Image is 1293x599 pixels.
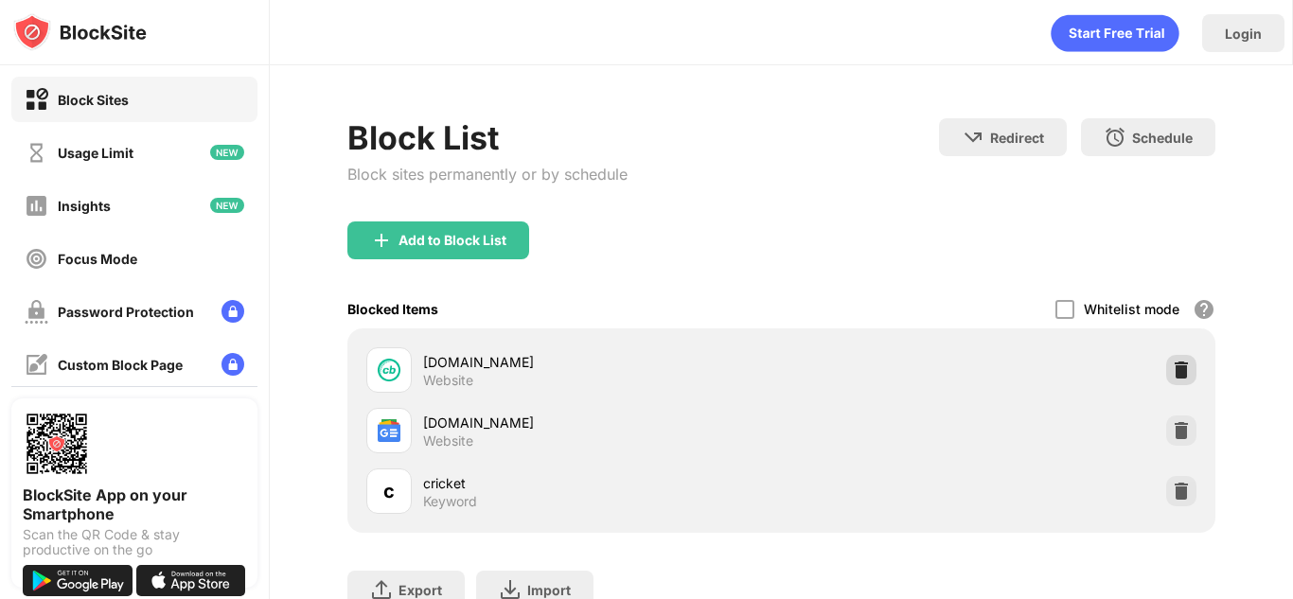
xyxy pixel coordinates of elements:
[399,233,506,248] div: Add to Block List
[1225,26,1262,42] div: Login
[210,145,244,160] img: new-icon.svg
[1132,130,1193,146] div: Schedule
[423,413,782,432] div: [DOMAIN_NAME]
[25,141,48,165] img: time-usage-off.svg
[423,372,473,389] div: Website
[423,352,782,372] div: [DOMAIN_NAME]
[347,301,438,317] div: Blocked Items
[347,118,628,157] div: Block List
[990,130,1044,146] div: Redirect
[347,165,628,184] div: Block sites permanently or by schedule
[13,13,147,51] img: logo-blocksite.svg
[58,145,133,161] div: Usage Limit
[423,473,782,493] div: cricket
[378,359,400,381] img: favicons
[527,582,571,598] div: Import
[25,300,48,324] img: password-protection-off.svg
[58,357,183,373] div: Custom Block Page
[378,419,400,442] img: favicons
[423,493,477,510] div: Keyword
[210,198,244,213] img: new-icon.svg
[25,194,48,218] img: insights-off.svg
[399,582,442,598] div: Export
[1051,14,1179,52] div: animation
[221,300,244,323] img: lock-menu.svg
[23,565,133,596] img: get-it-on-google-play.svg
[58,92,129,108] div: Block Sites
[1084,301,1179,317] div: Whitelist mode
[25,247,48,271] img: focus-off.svg
[221,353,244,376] img: lock-menu.svg
[58,304,194,320] div: Password Protection
[25,353,48,377] img: customize-block-page-off.svg
[23,485,246,523] div: BlockSite App on your Smartphone
[58,251,137,267] div: Focus Mode
[23,410,91,478] img: options-page-qr-code.png
[423,432,473,449] div: Website
[136,565,246,596] img: download-on-the-app-store.svg
[383,477,395,505] div: c
[23,527,246,557] div: Scan the QR Code & stay productive on the go
[25,88,48,112] img: block-on.svg
[58,198,111,214] div: Insights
